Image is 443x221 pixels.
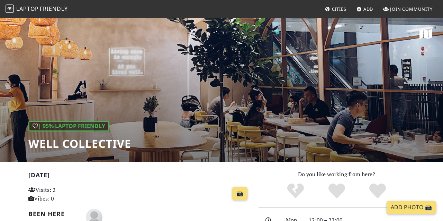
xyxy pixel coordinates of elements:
span: Join Community [390,6,433,12]
a: Join Community [380,3,435,15]
p: Do you like working from here? [259,170,415,179]
span: Add [363,6,373,12]
a: LaptopFriendly LaptopFriendly [6,3,68,15]
a: Add Photo 📸 [387,201,436,214]
h1: Well Collective [28,137,131,150]
a: Add [354,3,376,15]
a: Cities [322,3,349,15]
img: LaptopFriendly [6,5,14,13]
span: Cities [332,6,346,12]
div: No [275,182,316,200]
div: | 95% Laptop Friendly [28,121,109,132]
h2: Been here [28,210,78,218]
p: Visits: 2 Vibes: 0 [28,186,97,203]
span: Friendly [40,5,67,12]
div: Yes [316,182,357,200]
div: Definitely! [357,182,398,200]
a: 📸 [232,187,247,200]
span: Laptop [16,5,39,12]
span: C.R [86,213,102,220]
h2: [DATE] [28,171,250,181]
